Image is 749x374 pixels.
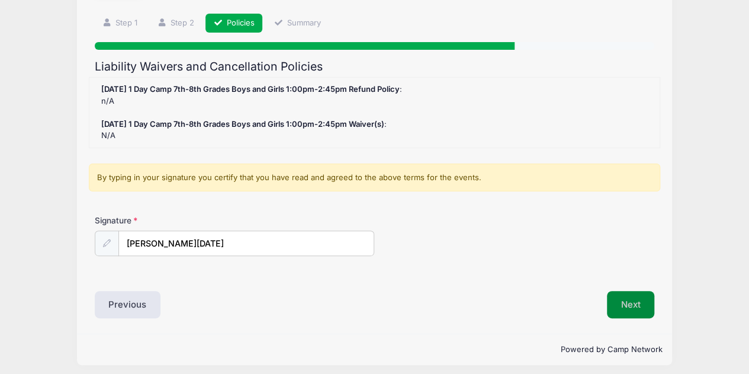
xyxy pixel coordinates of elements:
[101,84,400,94] strong: [DATE] 1 Day Camp 7th-8th Grades Boys and Girls 1:00pm-2:45pm Refund Policy
[95,60,655,73] h2: Liability Waivers and Cancellation Policies
[149,14,202,33] a: Step 2
[95,84,654,142] div: : n/A : N/A
[118,231,375,256] input: Enter first and last name
[89,164,660,192] div: By typing in your signature you certify that you have read and agreed to the above terms for the ...
[101,119,384,129] strong: [DATE] 1 Day Camp 7th-8th Grades Boys and Girls 1:00pm-2:45pm Waiver(s)
[95,291,161,318] button: Previous
[205,14,262,33] a: Policies
[87,344,663,356] p: Powered by Camp Network
[95,14,146,33] a: Step 1
[266,14,329,33] a: Summary
[95,215,234,226] label: Signature
[607,291,655,318] button: Next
